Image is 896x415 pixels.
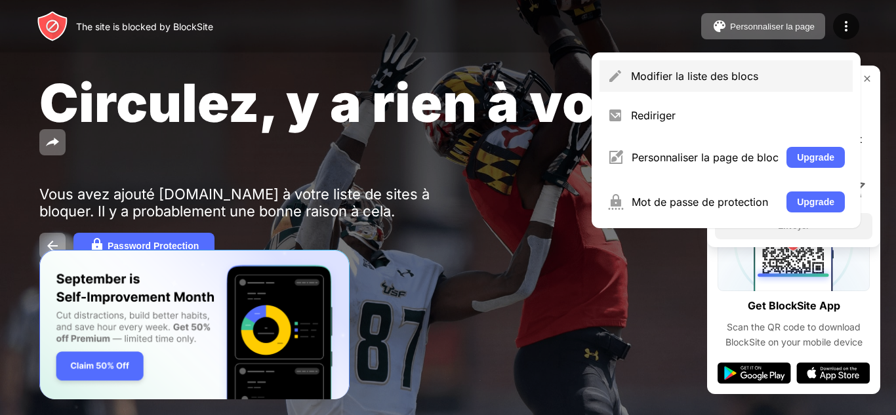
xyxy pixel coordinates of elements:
img: menu-icon.svg [838,18,854,34]
img: header-logo.svg [37,10,68,42]
img: google-play.svg [718,363,791,384]
div: Personnaliser la page de bloc [632,151,779,164]
img: menu-customize.svg [607,149,624,165]
img: rate-us-close.svg [862,73,872,84]
img: pallet.svg [712,18,727,34]
img: menu-pencil.svg [607,68,623,84]
div: The site is blocked by BlockSite [76,21,213,32]
img: share.svg [45,134,60,150]
img: back.svg [45,238,60,254]
div: Scan the QR code to download BlockSite on your mobile device [718,320,870,349]
img: password.svg [89,238,105,254]
div: Password Protection [108,241,199,251]
button: Personnaliser la page [701,13,825,39]
div: Rediriger [631,109,845,122]
button: Upgrade [786,191,845,212]
button: Upgrade [786,147,845,168]
iframe: Banner [39,250,350,400]
div: Mot de passe de protection [632,195,779,208]
span: Circulez, y a rien à voir ! [39,71,664,134]
div: Modifier la liste des blocs [631,69,845,83]
button: Password Protection [73,233,214,259]
div: Vous avez ajouté [DOMAIN_NAME] à votre liste de sites à bloquer. Il y a probablement une bonne ra... [39,186,445,220]
img: menu-password.svg [607,194,624,210]
div: Personnaliser la page [730,22,815,31]
img: menu-redirect.svg [607,108,623,123]
img: app-store.svg [796,363,870,384]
